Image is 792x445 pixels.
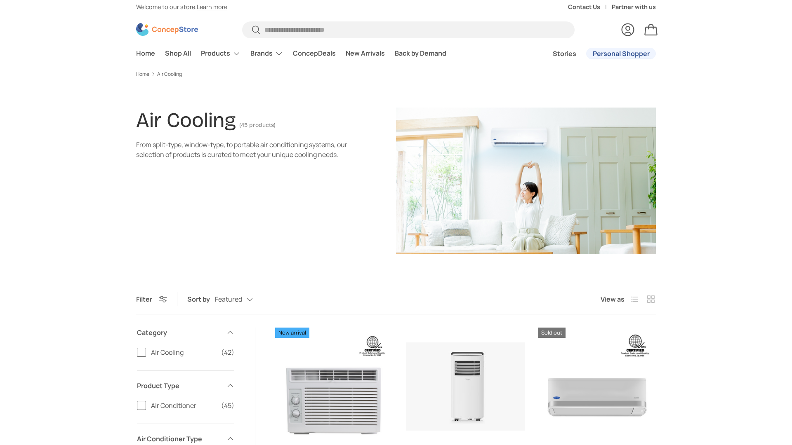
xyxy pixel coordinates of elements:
span: Category [137,328,221,337]
img: Air Cooling | ConcepStore [396,108,656,254]
summary: Brands [245,45,288,62]
a: Brands [250,45,283,62]
label: Sort by [187,294,215,304]
nav: Breadcrumbs [136,70,656,78]
a: Shop All [165,45,191,61]
a: Back by Demand [395,45,446,61]
span: Product Type [137,381,221,391]
summary: Category [137,318,234,347]
div: From split-type, window-type, to portable air conditioning systems, our selection of products is ... [136,140,350,159]
a: Learn more [197,3,227,11]
span: Air Conditioner Type [137,434,221,444]
a: Home [136,45,155,61]
span: Air Cooling [151,347,216,357]
a: Stories [553,46,576,62]
span: (42) [221,347,234,357]
a: New Arrivals [346,45,385,61]
nav: Secondary [533,45,656,62]
h1: Air Cooling [136,108,236,132]
a: Partner with us [612,2,656,12]
span: New arrival [275,328,309,338]
summary: Product Type [137,371,234,400]
summary: Products [196,45,245,62]
p: Welcome to our store. [136,2,227,12]
a: ConcepDeals [293,45,336,61]
img: ConcepStore [136,23,198,36]
span: View as [601,294,625,304]
a: Personal Shopper [586,48,656,59]
a: Air Cooling [157,72,182,77]
nav: Primary [136,45,446,62]
button: Filter [136,295,167,304]
span: (45 products) [239,122,276,129]
a: Home [136,72,149,77]
span: Personal Shopper [593,50,650,57]
button: Featured [215,292,269,307]
span: Air Conditioner [151,400,216,410]
span: Filter [136,295,152,304]
span: Featured [215,295,242,303]
a: Contact Us [568,2,612,12]
span: Sold out [538,328,566,338]
a: Products [201,45,240,62]
span: (45) [221,400,234,410]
